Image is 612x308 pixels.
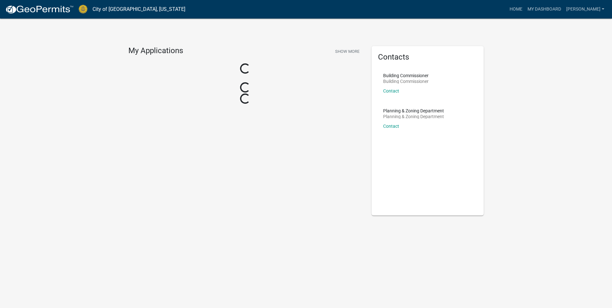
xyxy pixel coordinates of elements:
a: Contact [383,88,399,93]
h5: Contacts [378,53,477,62]
p: Building Commissioner [383,73,429,78]
img: City of Jeffersonville, Indiana [79,5,87,13]
a: Contact [383,124,399,129]
p: Building Commissioner [383,79,429,84]
p: Planning & Zoning Department [383,109,444,113]
a: City of [GEOGRAPHIC_DATA], [US_STATE] [93,4,185,15]
p: Planning & Zoning Department [383,114,444,119]
h4: My Applications [128,46,183,56]
a: Home [507,3,525,15]
a: My Dashboard [525,3,564,15]
button: Show More [333,46,362,57]
a: [PERSON_NAME] [564,3,607,15]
